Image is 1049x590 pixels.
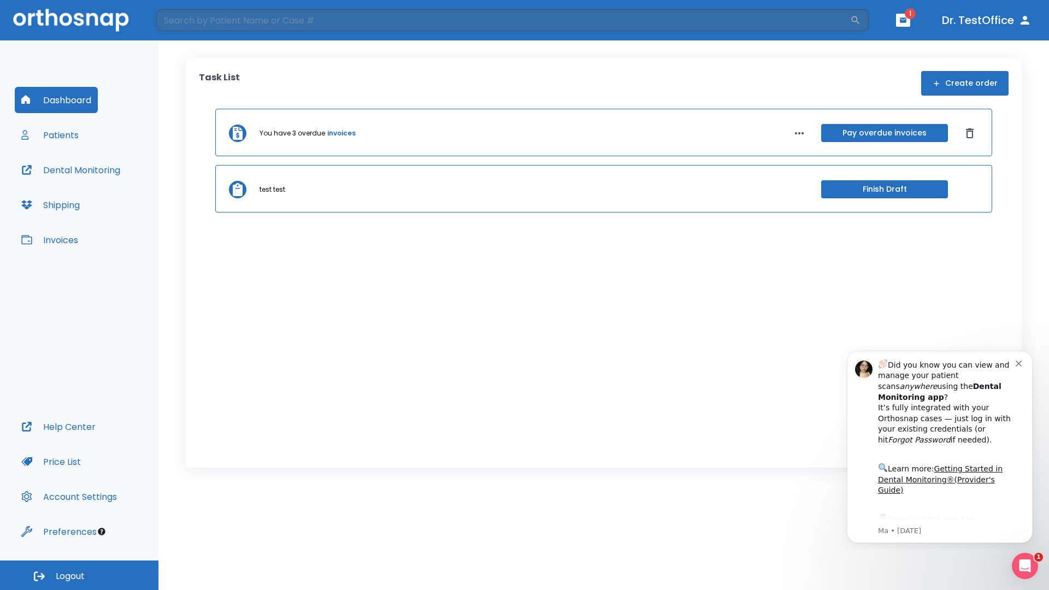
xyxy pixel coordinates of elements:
[260,185,285,194] p: test test
[15,483,123,510] button: Account Settings
[15,414,102,440] button: Help Center
[821,180,948,198] button: Finish Draft
[199,71,240,96] p: Task List
[830,341,1049,550] iframe: Intercom notifications message
[48,172,185,227] div: Download the app: | ​ Let us know if you need help getting started!
[15,122,85,148] button: Patients
[1012,553,1038,579] iframe: Intercom live chat
[15,449,87,475] button: Price List
[56,570,85,582] span: Logout
[327,128,356,138] a: invoices
[15,157,127,183] button: Dental Monitoring
[15,87,98,113] button: Dashboard
[97,527,107,536] div: Tooltip anchor
[938,10,1036,30] button: Dr. TestOffice
[905,8,916,19] span: 1
[260,128,325,138] p: You have 3 overdue
[921,71,1009,96] button: Create order
[15,192,86,218] button: Shipping
[48,174,145,194] a: App Store
[156,9,850,31] input: Search by Patient Name or Case #
[15,518,103,545] button: Preferences
[961,125,979,142] button: Dismiss
[1034,553,1043,562] span: 1
[48,185,185,195] p: Message from Ma, sent 7w ago
[15,227,85,253] button: Invoices
[185,17,194,26] button: Dismiss notification
[13,9,129,31] img: Orthosnap
[821,124,948,142] button: Pay overdue invoices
